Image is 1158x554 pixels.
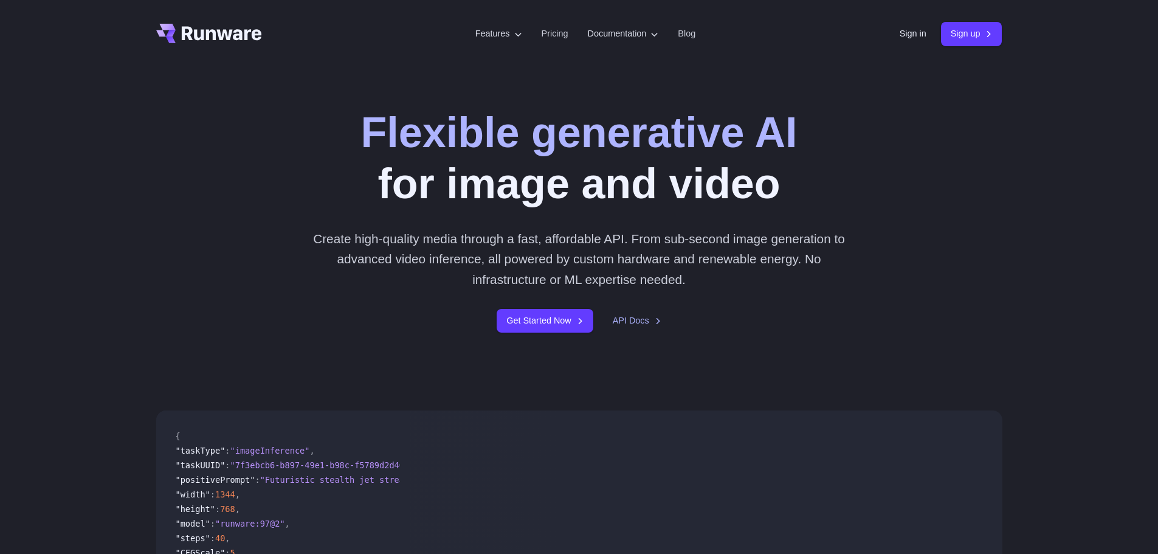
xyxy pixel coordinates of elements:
[225,533,230,543] span: ,
[613,314,661,328] a: API Docs
[215,519,285,528] span: "runware:97@2"
[215,504,220,514] span: :
[309,446,314,455] span: ,
[360,109,797,156] strong: Flexible generative AI
[210,519,215,528] span: :
[176,475,255,485] span: "positivePrompt"
[176,446,226,455] span: "taskType"
[678,27,695,41] a: Blog
[235,490,240,499] span: ,
[542,27,568,41] a: Pricing
[941,22,1002,46] a: Sign up
[176,490,210,499] span: "width"
[215,533,225,543] span: 40
[475,27,522,41] label: Features
[176,533,210,543] span: "steps"
[215,490,235,499] span: 1344
[230,446,310,455] span: "imageInference"
[255,475,260,485] span: :
[176,519,210,528] span: "model"
[176,460,226,470] span: "taskUUID"
[308,229,850,289] p: Create high-quality media through a fast, affordable API. From sub-second image generation to adv...
[210,533,215,543] span: :
[156,24,262,43] a: Go to /
[360,107,797,209] h1: for image and video
[497,309,593,333] a: Get Started Now
[225,446,230,455] span: :
[230,460,419,470] span: "7f3ebcb6-b897-49e1-b98c-f5789d2d40d7"
[176,431,181,441] span: {
[176,504,215,514] span: "height"
[285,519,290,528] span: ,
[260,475,713,485] span: "Futuristic stealth jet streaking through a neon-lit cityscape with glowing purple exhaust"
[225,460,230,470] span: :
[220,504,235,514] span: 768
[210,490,215,499] span: :
[588,27,659,41] label: Documentation
[900,27,926,41] a: Sign in
[235,504,240,514] span: ,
